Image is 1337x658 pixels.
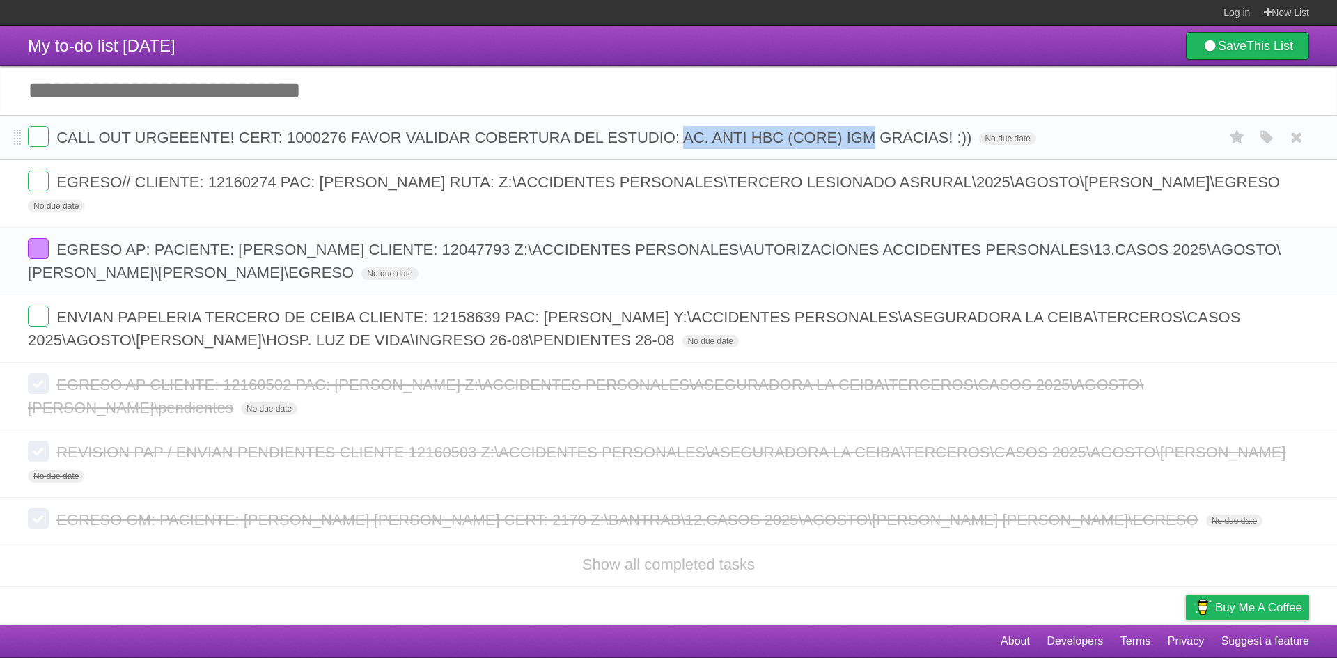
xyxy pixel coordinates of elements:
[28,200,84,212] span: No due date
[1215,595,1302,620] span: Buy me a coffee
[56,173,1283,191] span: EGRESO// CLIENTE: 12160274 PAC: [PERSON_NAME] RUTA: Z:\ACCIDENTES PERSONALES\TERCERO LESIONADO AS...
[1001,628,1030,655] a: About
[28,126,49,147] label: Done
[1047,628,1103,655] a: Developers
[28,376,1143,416] span: EGRESO AP CLIENTE: 12160502 PAC: [PERSON_NAME] Z:\ACCIDENTES PERSONALES\ASEGURADORA LA CEIBA\TERC...
[56,444,1289,461] span: REVISION PAP / ENVIAN PENDIENTES CLIENTE 12160503 Z:\ACCIDENTES PERSONALES\ASEGURADORA LA CEIBA\T...
[582,556,755,573] a: Show all completed tasks
[1186,595,1309,620] a: Buy me a coffee
[28,306,49,327] label: Done
[1224,126,1251,149] label: Star task
[241,402,297,415] span: No due date
[1221,628,1309,655] a: Suggest a feature
[28,238,49,259] label: Done
[979,132,1035,145] span: No due date
[1168,628,1204,655] a: Privacy
[28,241,1281,281] span: EGRESO AP: PACIENTE: [PERSON_NAME] CLIENTE: 12047793 Z:\ACCIDENTES PERSONALES\AUTORIZACIONES ACCI...
[28,508,49,529] label: Done
[28,441,49,462] label: Done
[28,36,175,55] span: My to-do list [DATE]
[1186,32,1309,60] a: SaveThis List
[28,171,49,191] label: Done
[56,511,1201,528] span: EGRESO GM: PACIENTE: [PERSON_NAME] [PERSON_NAME] CERT: 2170 Z:\BANTRAB\12.CASOS 2025\AGOSTO\[PERS...
[28,470,84,483] span: No due date
[1193,595,1212,619] img: Buy me a coffee
[28,308,1240,349] span: ENVIAN PAPELERIA TERCERO DE CEIBA CLIENTE: 12158639 PAC: [PERSON_NAME] Y:\ACCIDENTES PERSONALES\A...
[1120,628,1151,655] a: Terms
[56,129,975,146] span: CALL OUT URGEEENTE! CERT: 1000276 FAVOR VALIDAR COBERTURA DEL ESTUDIO: AC. ANTI HBC (CORE) IGM GR...
[1206,515,1262,527] span: No due date
[682,335,739,347] span: No due date
[1246,39,1293,53] b: This List
[361,267,418,280] span: No due date
[28,373,49,394] label: Done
